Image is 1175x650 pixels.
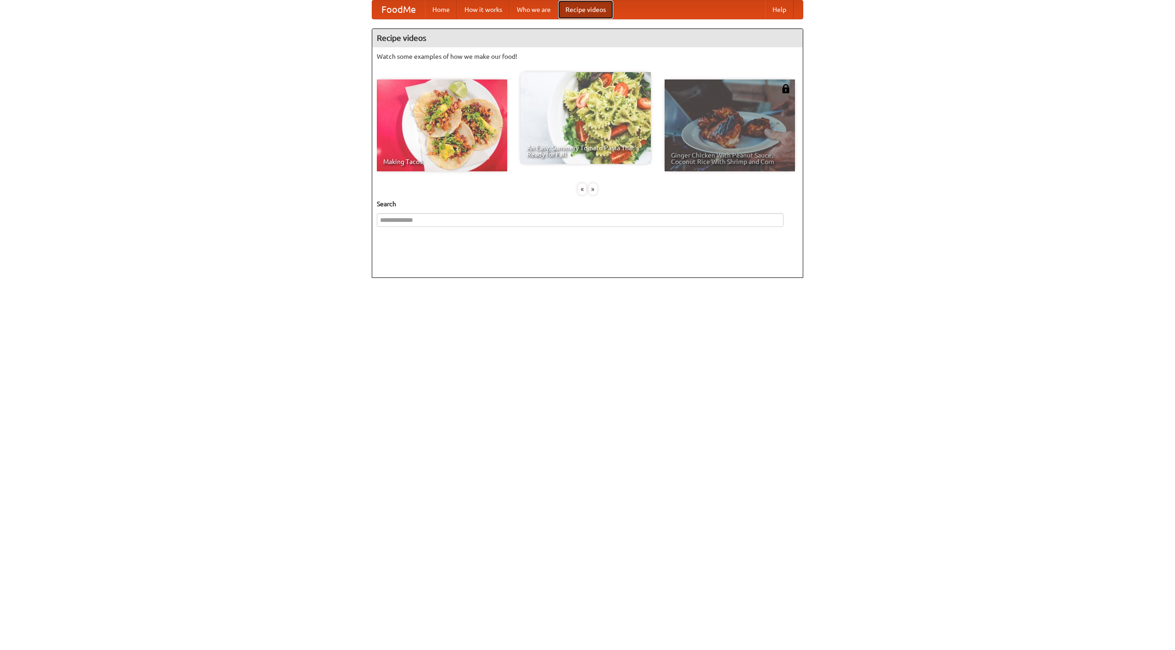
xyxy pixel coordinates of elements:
a: Making Tacos [377,79,507,171]
div: « [578,183,586,195]
img: 483408.png [781,84,790,93]
span: An Easy, Summery Tomato Pasta That's Ready for Fall [527,145,644,158]
h5: Search [377,199,798,209]
a: Help [765,0,794,19]
p: Watch some examples of how we make our food! [377,52,798,61]
a: An Easy, Summery Tomato Pasta That's Ready for Fall [520,72,651,164]
a: Home [425,0,457,19]
a: FoodMe [372,0,425,19]
a: How it works [457,0,509,19]
a: Recipe videos [558,0,613,19]
span: Making Tacos [383,158,501,165]
h4: Recipe videos [372,29,803,47]
a: Who we are [509,0,558,19]
div: » [589,183,597,195]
